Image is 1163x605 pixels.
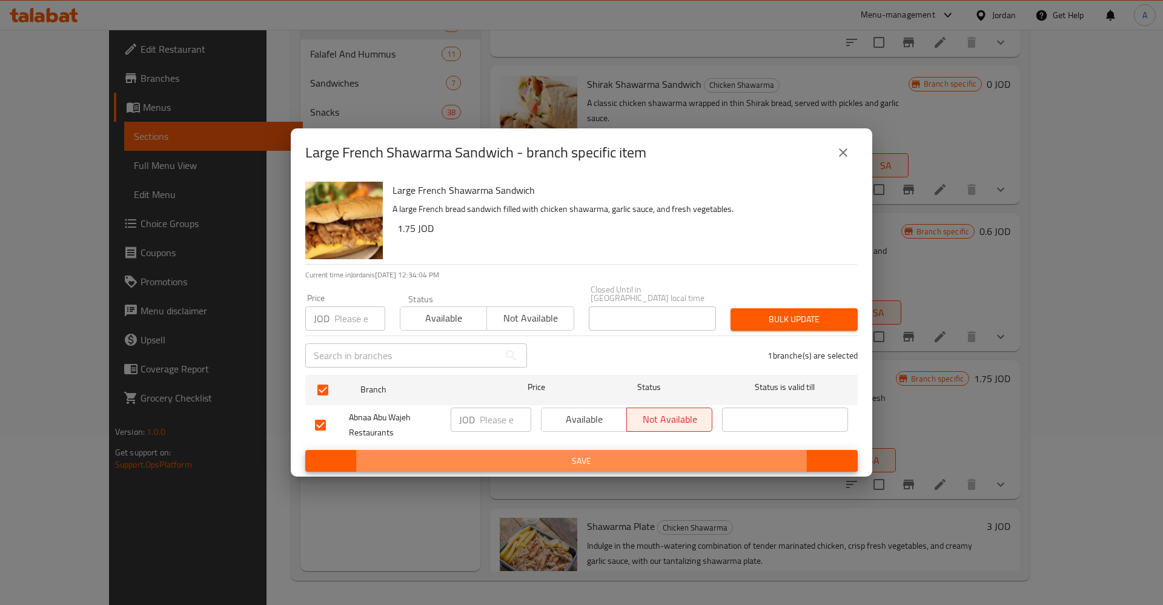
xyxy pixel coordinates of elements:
span: Not available [492,309,569,327]
span: Price [496,380,577,395]
span: Not available [632,411,707,428]
span: Status [586,380,712,395]
img: Large French Shawarma Sandwich [305,182,383,259]
p: JOD [459,412,475,427]
h2: Large French Shawarma Sandwich - branch specific item [305,143,646,162]
span: Available [405,309,482,327]
button: Bulk update [731,308,858,331]
span: Branch [360,382,486,397]
button: close [829,138,858,167]
button: Not available [486,306,574,331]
input: Search in branches [305,343,499,368]
span: Available [546,411,622,428]
button: Not available [626,408,712,432]
button: Save [305,450,858,472]
p: Current time in Jordan is [DATE] 12:34:04 PM [305,269,858,280]
span: Bulk update [740,312,848,327]
h6: 1.75 JOD [397,220,848,237]
p: A large French bread sandwich filled with chicken shawarma, garlic sauce, and fresh vegetables. [393,202,848,217]
h6: Large French Shawarma Sandwich [393,182,848,199]
span: Status is valid till [722,380,848,395]
p: 1 branche(s) are selected [767,349,858,362]
span: Abnaa Abu Wajeh Restaurants [349,410,441,440]
p: JOD [314,311,330,326]
input: Please enter price [334,306,385,331]
button: Available [400,306,487,331]
button: Available [541,408,627,432]
input: Please enter price [480,408,531,432]
span: Save [315,454,848,469]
